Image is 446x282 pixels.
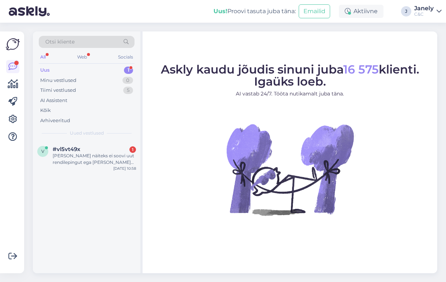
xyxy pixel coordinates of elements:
div: Aktiivne [339,5,383,18]
div: Minu vestlused [40,77,76,84]
img: No Chat active [224,104,356,235]
span: Uued vestlused [70,130,104,136]
div: 1 [124,67,133,74]
a: JanelyC&C [414,5,442,17]
span: Otsi kliente [45,38,75,46]
img: Askly Logo [6,37,20,51]
div: 1 [129,146,136,153]
div: All [39,52,47,62]
div: Web [76,52,88,62]
div: Kõik [40,107,51,114]
span: Askly kaudu jõudis sinuni juba klienti. Igaüks loeb. [161,62,419,89]
div: Socials [117,52,135,62]
div: Tiimi vestlused [40,87,76,94]
div: [PERSON_NAME] näiteks ei soovi uut rendilepingut ega [PERSON_NAME] seadet enam, siis lihtsalt vii... [53,153,136,166]
div: Proovi tasuta juba täna: [213,7,296,16]
div: C&C [414,11,434,17]
div: 5 [123,87,133,94]
span: #vl5vt49x [53,146,80,153]
div: Uus [40,67,50,74]
span: v [41,148,44,154]
div: Janely [414,5,434,11]
button: Emailid [299,4,330,18]
div: 0 [122,77,133,84]
span: 16 575 [343,62,379,76]
div: Arhiveeritud [40,117,70,124]
b: Uus! [213,8,227,15]
p: AI vastab 24/7. Tööta nutikamalt juba täna. [161,90,419,98]
div: J [401,6,411,16]
div: [DATE] 10:58 [113,166,136,171]
div: AI Assistent [40,97,67,104]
